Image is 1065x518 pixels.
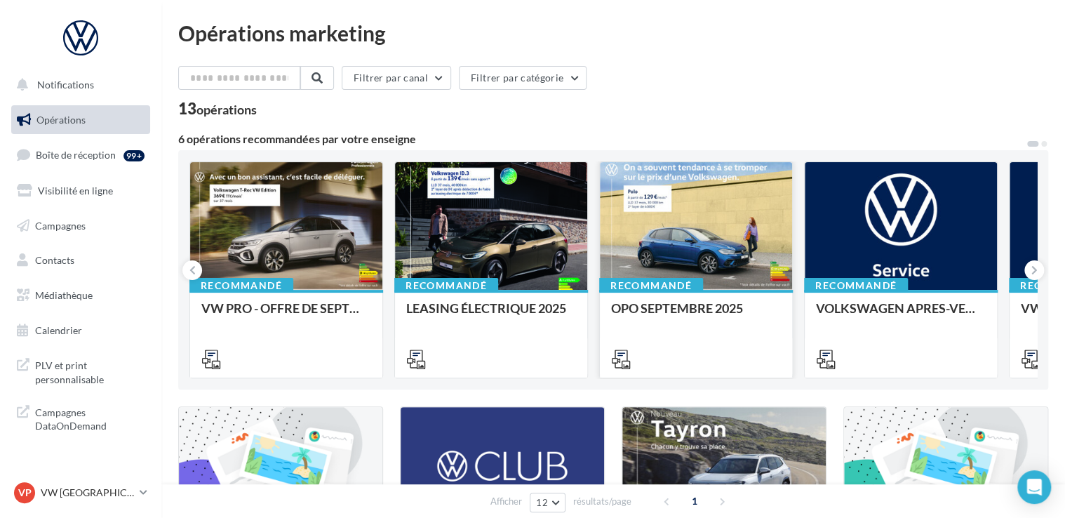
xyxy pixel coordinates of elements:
div: 99+ [123,150,145,161]
div: opérations [196,103,257,116]
a: Campagnes DataOnDemand [8,397,153,439]
span: résultats/page [573,495,631,508]
button: Filtrer par canal [342,66,451,90]
div: 6 opérations recommandées par votre enseigne [178,133,1026,145]
span: Opérations [36,114,86,126]
span: Notifications [37,79,94,91]
span: Visibilité en ligne [38,185,113,197]
div: 13 [178,101,257,117]
div: Recommandé [394,278,498,293]
a: Visibilité en ligne [8,176,153,206]
a: VP VW [GEOGRAPHIC_DATA] 13 [11,479,150,506]
div: Recommandé [189,278,293,293]
p: VW [GEOGRAPHIC_DATA] 13 [41,486,134,500]
button: Notifications [8,70,147,100]
div: VW PRO - OFFRE DE SEPTEMBRE 25 [201,301,371,329]
span: Campagnes DataOnDemand [35,403,145,433]
a: PLV et print personnalisable [8,350,153,392]
div: OPO SEPTEMBRE 2025 [611,301,781,329]
span: Boîte de réception [36,149,116,161]
span: Contacts [35,254,74,266]
div: Opérations marketing [178,22,1048,44]
span: Campagnes [35,219,86,231]
div: VOLKSWAGEN APRES-VENTE [816,301,986,329]
span: Afficher [490,495,522,508]
button: Filtrer par catégorie [459,66,587,90]
a: Contacts [8,246,153,275]
div: LEASING ÉLECTRIQUE 2025 [406,301,576,329]
a: Calendrier [8,316,153,345]
button: 12 [530,493,565,512]
div: Open Intercom Messenger [1017,470,1051,504]
a: Opérations [8,105,153,135]
span: 1 [683,490,706,512]
span: Calendrier [35,324,82,336]
a: Médiathèque [8,281,153,310]
div: Recommandé [599,278,703,293]
span: Médiathèque [35,289,93,301]
span: 12 [536,497,548,508]
div: Recommandé [804,278,908,293]
span: PLV et print personnalisable [35,356,145,386]
span: VP [18,486,32,500]
a: Campagnes [8,211,153,241]
a: Boîte de réception99+ [8,140,153,170]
